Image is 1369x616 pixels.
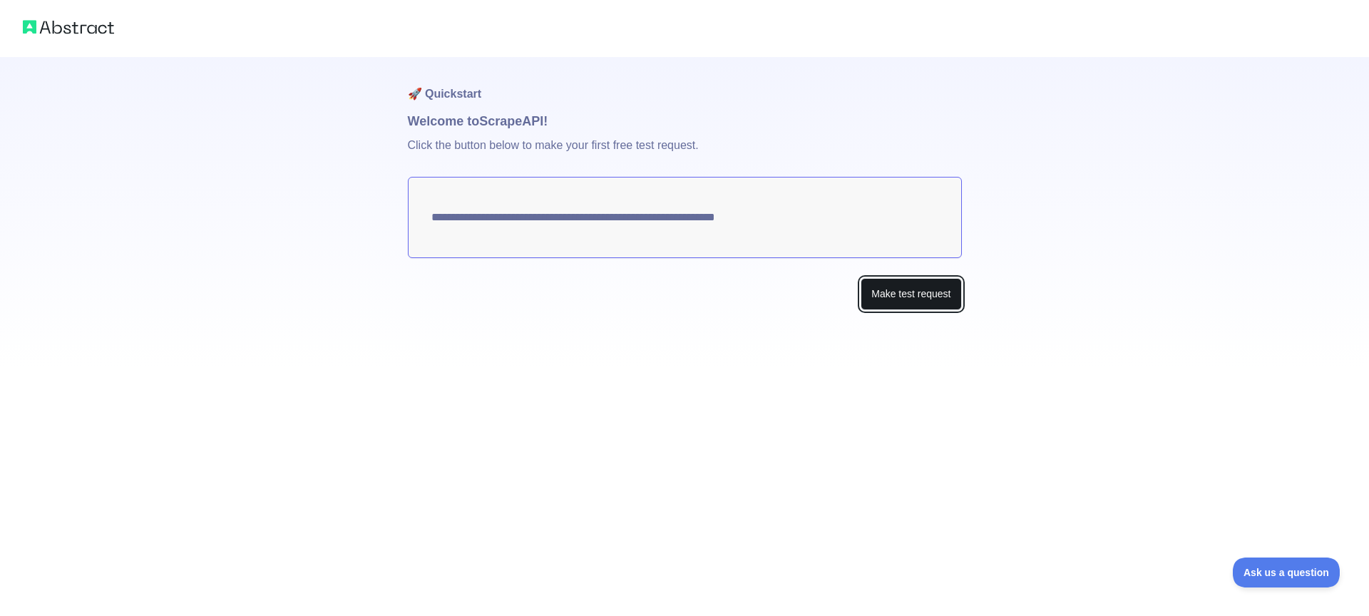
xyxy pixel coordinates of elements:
h1: 🚀 Quickstart [408,57,962,111]
button: Make test request [861,278,961,310]
p: Click the button below to make your first free test request. [408,131,962,177]
h1: Welcome to Scrape API! [408,111,962,131]
iframe: Toggle Customer Support [1233,558,1340,587]
img: Abstract logo [23,17,114,37]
